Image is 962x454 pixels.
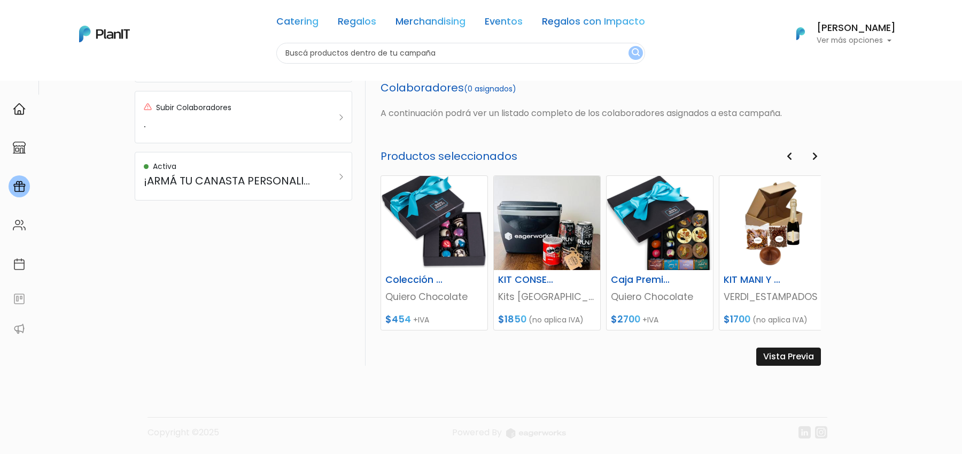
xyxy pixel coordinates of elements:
p: VERDI_ESTAMPADOS [724,290,821,304]
h6: Caja Premium Turquesa [604,274,678,286]
span: (no aplica IVA) [529,314,584,325]
h5: . [144,117,313,130]
img: logo_eagerworks-044938b0bf012b96b195e05891a56339191180c2d98ce7df62ca656130a436fa.svg [506,428,566,438]
p: Copyright ©2025 [148,426,219,447]
img: search_button-432b6d5273f82d61273b3651a40e1bd1b912527efae98b1b7a1b2c0702e16a8d.svg [632,48,640,58]
span: $1700 [724,313,750,326]
img: linkedin-cc7d2dbb1a16aff8e18f147ffe980d30ddd5d9e01409788280e63c91fc390ff4.svg [798,426,811,438]
a: Merchandising [395,17,466,30]
a: Powered By [452,426,566,447]
p: Subir Colaboradores [156,102,231,113]
img: thumb_secretaria.png [381,176,487,270]
a: Eventos [485,17,523,30]
a: Activa ¡ARMÁ TU CANASTA PERSONALIZADA! [135,152,352,201]
img: thumb_Dise%C3%B1o_sin_t%C3%ADtulo_-_2024-11-19T125509.198.png [719,176,826,270]
img: marketplace-4ceaa7011d94191e9ded77b95e3339b90024bf715f7c57f8cf31f2d8c509eaba.svg [13,141,26,154]
img: PlanIt Logo [789,22,812,45]
a: Regalos [338,17,376,30]
a: Vista Previa [756,348,821,366]
span: $2700 [611,313,640,326]
a: KIT MANI Y NUECES VERDI_ESTAMPADOS $1700 (no aplica IVA) [719,175,826,330]
img: thumb_PHOTO-2024-03-26-08-59-59_2.jpg [494,176,600,270]
h5: Productos seleccionados [381,150,821,163]
a: Subir Colaboradores . [135,91,352,143]
h6: [PERSON_NAME] [817,24,896,33]
a: Caja Premium Turquesa Quiero Chocolate $2700 +IVA [606,175,713,330]
img: partners-52edf745621dab592f3b2c58e3bca9d71375a7ef29c3b500c9f145b62cc070d4.svg [13,322,26,335]
a: Colección Secretaria Quiero Chocolate $454 +IVA [381,175,488,330]
img: PlanIt Logo [79,26,130,42]
input: Buscá productos dentro de tu campaña [276,43,645,64]
img: campaigns-02234683943229c281be62815700db0a1741e53638e28bf9629b52c665b00959.svg [13,180,26,193]
img: arrow_right-9280cc79ecefa84298781467ce90b80af3baf8c02d32ced3b0099fbab38e4a3c.svg [339,174,343,180]
img: people-662611757002400ad9ed0e3c099ab2801c6687ba6c219adb57efc949bc21e19d.svg [13,219,26,232]
img: feedback-78b5a0c8f98aac82b08bfc38622c3050aee476f2c9584af64705fc4e61158814.svg [13,293,26,305]
h6: KIT MANI Y NUECES [717,274,791,286]
a: Regalos con Impacto [542,17,645,30]
span: (0 asignados) [464,83,516,94]
p: Quiero Chocolate [385,290,483,304]
span: +IVA [642,314,658,325]
img: arrow_right-9280cc79ecefa84298781467ce90b80af3baf8c02d32ced3b0099fbab38e4a3c.svg [339,114,343,120]
div: ¿Necesitás ayuda? [55,10,154,31]
p: Kits [GEOGRAPHIC_DATA] [498,290,596,304]
button: PlanIt Logo [PERSON_NAME] Ver más opciones [782,20,896,48]
a: Catering [276,17,319,30]
p: Activa [153,161,176,172]
img: home-e721727adea9d79c4d83392d1f703f7f8bce08238fde08b1acbfd93340b81755.svg [13,103,26,116]
h5: ¡ARMÁ TU CANASTA PERSONALIZADA! [144,174,313,187]
img: calendar-87d922413cdce8b2cf7b7f5f62616a5cf9e4887200fb71536465627b3292af00.svg [13,258,26,271]
h6: Colección Secretaria [379,274,453,286]
p: Quiero Chocolate [611,290,709,304]
a: KIT CONSERVADORA Kits [GEOGRAPHIC_DATA] $1850 (no aplica IVA) [493,175,601,330]
span: (no aplica IVA) [752,314,808,325]
span: +IVA [413,314,429,325]
img: red_alert-6692e104a25ef3cab186d5182d64a52303bc48961756e84929ebdd7d06494120.svg [144,103,152,111]
h5: Colaboradores [381,81,821,94]
img: thumb_90b3d6_b770bf60cbda402488c72967ffae92af_mv2.png [607,176,713,270]
span: $1850 [498,313,526,326]
p: Ver más opciones [817,37,896,44]
p: A continuación podrá ver un listado completo de los colaboradores asignados a esta campaña. [381,107,821,120]
img: instagram-7ba2a2629254302ec2a9470e65da5de918c9f3c9a63008f8abed3140a32961bf.svg [815,426,827,438]
span: translation missing: es.layouts.footer.powered_by [452,426,502,438]
span: $454 [385,313,411,326]
h6: KIT CONSERVADORA [492,274,565,286]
